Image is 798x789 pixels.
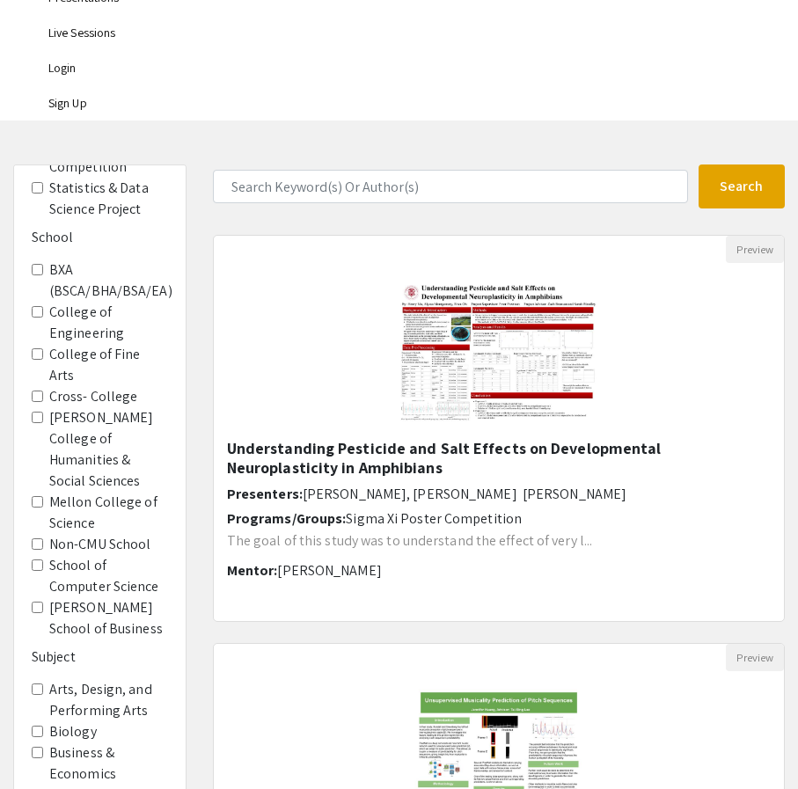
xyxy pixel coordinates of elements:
label: Biology [49,721,97,742]
h6: Subject [32,648,168,665]
a: Sign Up [48,95,87,111]
label: BXA (BSCA/BHA/BSA/EA) [49,259,172,302]
iframe: Chat [13,710,75,776]
button: Search [699,164,785,208]
img: <p>Understanding Pesticide and Salt Effects on Developmental Neuroplasticity in Amphibians</p> [383,263,615,439]
label: Business & Economics [49,742,168,785]
span: [PERSON_NAME] [277,561,381,580]
input: Search Keyword(s) Or Author(s) [213,170,688,203]
h6: Presenters: [227,486,771,502]
h6: School [32,229,168,245]
a: Live Sessions [48,25,115,40]
span: Sigma Xi Poster Competition [346,509,522,528]
span: [PERSON_NAME], [PERSON_NAME] [PERSON_NAME] [303,485,626,503]
button: Preview [726,644,784,671]
label: College of Engineering [49,302,168,344]
label: Statistics & Data Science Project [49,178,168,220]
div: Open Presentation <p>Understanding Pesticide and Salt Effects on Developmental Neuroplasticity in... [213,235,785,622]
h5: Understanding Pesticide and Salt Effects on Developmental Neuroplasticity in Amphibians [227,439,771,477]
a: Login [48,60,77,76]
label: [PERSON_NAME] College of Humanities & Social Sciences [49,407,168,492]
label: College of Fine Arts [49,344,168,386]
button: Preview [726,236,784,263]
span: Programs/Groups: [227,509,347,528]
label: Arts, Design, and Performing Arts [49,679,168,721]
label: Mellon College of Science [49,492,168,534]
span: The goal of this study was to understand the effect of very l... [227,531,592,550]
span: Mentor: [227,561,278,580]
label: Cross- College [49,386,137,407]
label: School of Computer Science [49,555,168,597]
label: [PERSON_NAME] School of Business [49,597,168,639]
label: Non-CMU School [49,534,150,555]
